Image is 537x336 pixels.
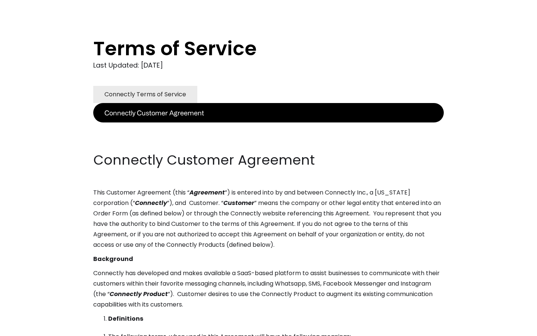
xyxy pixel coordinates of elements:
[93,122,444,133] p: ‍
[93,60,444,71] div: Last Updated: [DATE]
[15,323,45,333] ul: Language list
[104,108,204,118] div: Connectly Customer Agreement
[93,151,444,169] h2: Connectly Customer Agreement
[93,268,444,310] p: Connectly has developed and makes available a SaaS-based platform to assist businesses to communi...
[93,187,444,250] p: This Customer Agreement (this “ ”) is entered into by and between Connectly Inc., a [US_STATE] co...
[110,290,168,298] em: Connectly Product
[93,137,444,147] p: ‍
[93,37,414,60] h1: Terms of Service
[7,322,45,333] aside: Language selected: English
[189,188,225,197] em: Agreement
[223,199,254,207] em: Customer
[93,255,133,263] strong: Background
[135,199,167,207] em: Connectly
[104,89,186,100] div: Connectly Terms of Service
[108,314,143,323] strong: Definitions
